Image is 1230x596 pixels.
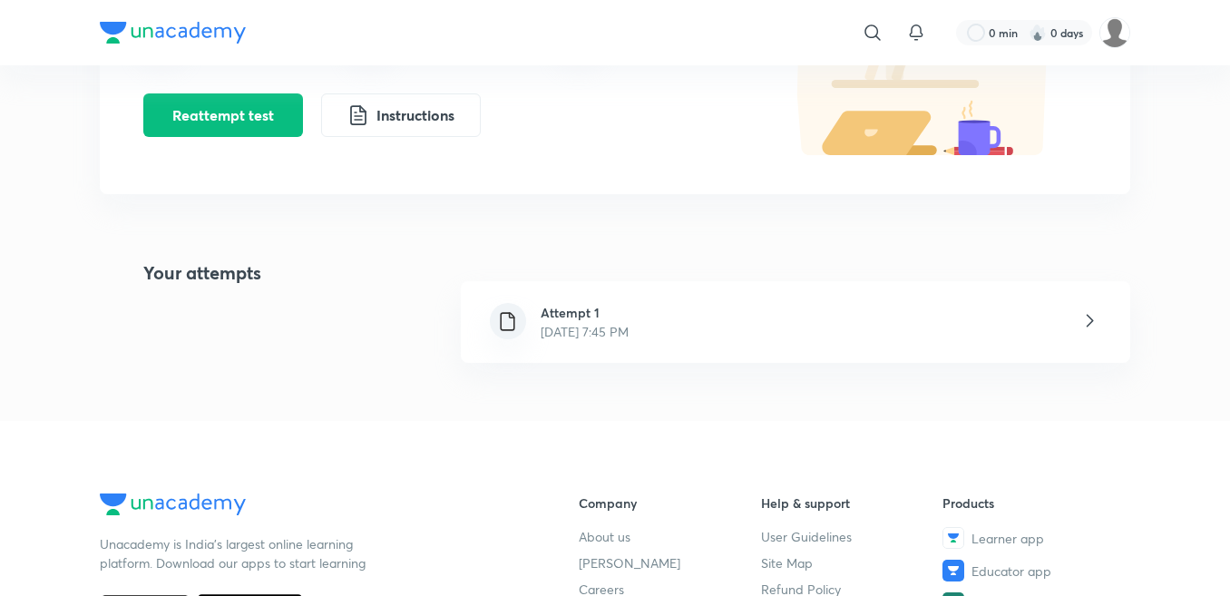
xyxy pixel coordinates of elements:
[1029,24,1047,42] img: streak
[143,93,303,137] button: Reattempt test
[942,527,1125,549] a: Learner app
[761,493,943,513] h6: Help & support
[761,527,943,546] a: User Guidelines
[321,93,481,137] button: Instructions
[942,493,1125,513] h6: Products
[942,560,964,581] img: Educator app
[971,529,1044,548] span: Learner app
[579,527,761,546] a: About us
[541,322,629,341] p: [DATE] 7:45 PM
[347,104,369,126] img: instruction
[100,493,246,515] img: Company Logo
[496,310,519,333] img: file
[100,259,261,385] h4: Your attempts
[942,527,964,549] img: Learner app
[761,553,943,572] a: Site Map
[100,22,246,44] img: Company Logo
[971,562,1051,581] span: Educator app
[1099,17,1130,48] img: shubh
[100,493,521,520] a: Company Logo
[541,303,629,322] h6: Attempt 1
[942,560,1125,581] a: Educator app
[579,553,761,572] a: [PERSON_NAME]
[100,534,372,572] p: Unacademy is India’s largest online learning platform. Download our apps to start learning
[579,493,761,513] h6: Company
